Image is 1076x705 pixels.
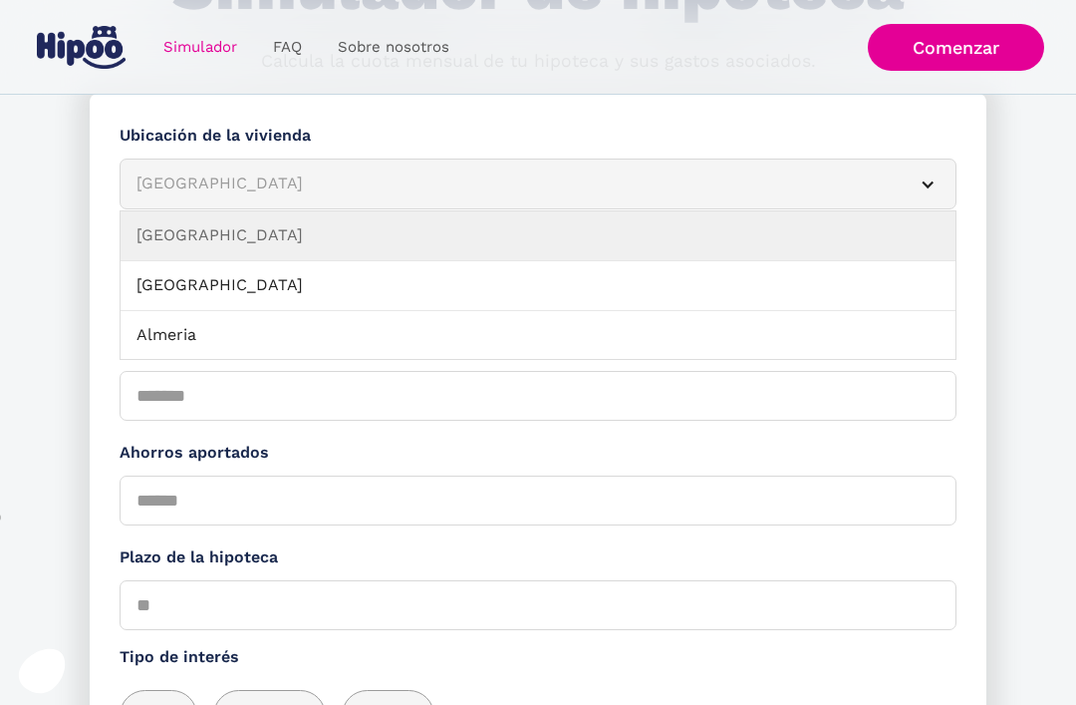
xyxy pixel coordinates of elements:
[120,545,956,570] label: Plazo de la hipoteca
[136,172,892,196] div: [GEOGRAPHIC_DATA]
[120,124,956,149] label: Ubicación de la vivienda
[120,159,956,209] article: [GEOGRAPHIC_DATA]
[121,211,955,261] a: [GEOGRAPHIC_DATA]
[121,311,955,361] a: Almeria
[120,441,956,466] label: Ahorros aportados
[320,28,467,67] a: Sobre nosotros
[120,645,956,670] label: Tipo de interés
[255,28,320,67] a: FAQ
[32,18,130,77] a: home
[145,28,255,67] a: Simulador
[120,210,956,360] nav: [GEOGRAPHIC_DATA]
[121,261,955,311] a: [GEOGRAPHIC_DATA]
[868,24,1044,71] a: Comenzar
